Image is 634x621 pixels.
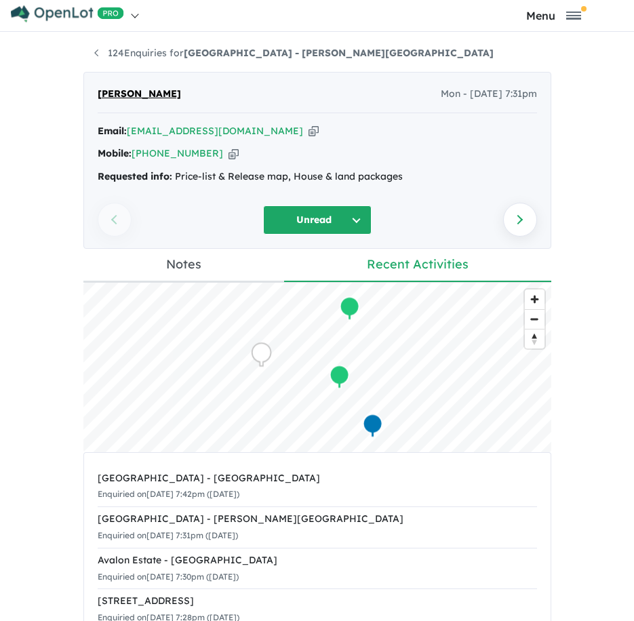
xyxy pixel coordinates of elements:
[132,147,223,159] a: [PHONE_NUMBER]
[98,506,537,548] a: [GEOGRAPHIC_DATA] - [PERSON_NAME][GEOGRAPHIC_DATA]Enquiried on[DATE] 7:31pm ([DATE])
[98,511,537,527] div: [GEOGRAPHIC_DATA] - [PERSON_NAME][GEOGRAPHIC_DATA]
[98,147,132,159] strong: Mobile:
[263,205,372,235] button: Unread
[98,86,181,102] span: [PERSON_NAME]
[94,47,494,59] a: 124Enquiries for[GEOGRAPHIC_DATA] - [PERSON_NAME][GEOGRAPHIC_DATA]
[98,572,239,582] small: Enquiried on [DATE] 7:30pm ([DATE])
[284,249,551,282] a: Recent Activities
[362,414,382,439] div: Map marker
[98,548,537,590] a: Avalon Estate - [GEOGRAPHIC_DATA]Enquiried on[DATE] 7:30pm ([DATE])
[251,342,271,367] div: Map marker
[184,47,494,59] strong: [GEOGRAPHIC_DATA] - [PERSON_NAME][GEOGRAPHIC_DATA]
[83,283,551,452] canvas: Map
[477,9,631,22] button: Toggle navigation
[98,125,127,137] strong: Email:
[98,169,537,185] div: Price-list & Release map, House & land packages
[98,466,537,508] a: [GEOGRAPHIC_DATA] - [GEOGRAPHIC_DATA]Enquiried on[DATE] 7:42pm ([DATE])
[83,45,551,62] nav: breadcrumb
[11,5,124,22] img: Openlot PRO Logo White
[98,553,537,569] div: Avalon Estate - [GEOGRAPHIC_DATA]
[98,489,239,499] small: Enquiried on [DATE] 7:42pm ([DATE])
[525,309,544,329] button: Zoom out
[525,329,544,348] span: Reset bearing to north
[98,530,238,540] small: Enquiried on [DATE] 7:31pm ([DATE])
[98,170,172,182] strong: Requested info:
[83,249,284,282] a: Notes
[339,296,359,321] div: Map marker
[229,146,239,161] button: Copy
[127,125,303,137] a: [EMAIL_ADDRESS][DOMAIN_NAME]
[329,365,349,390] div: Map marker
[309,124,319,138] button: Copy
[98,593,537,609] div: [STREET_ADDRESS]
[525,310,544,329] span: Zoom out
[525,329,544,348] button: Reset bearing to north
[441,86,537,102] span: Mon - [DATE] 7:31pm
[98,470,537,487] div: [GEOGRAPHIC_DATA] - [GEOGRAPHIC_DATA]
[525,289,544,309] button: Zoom in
